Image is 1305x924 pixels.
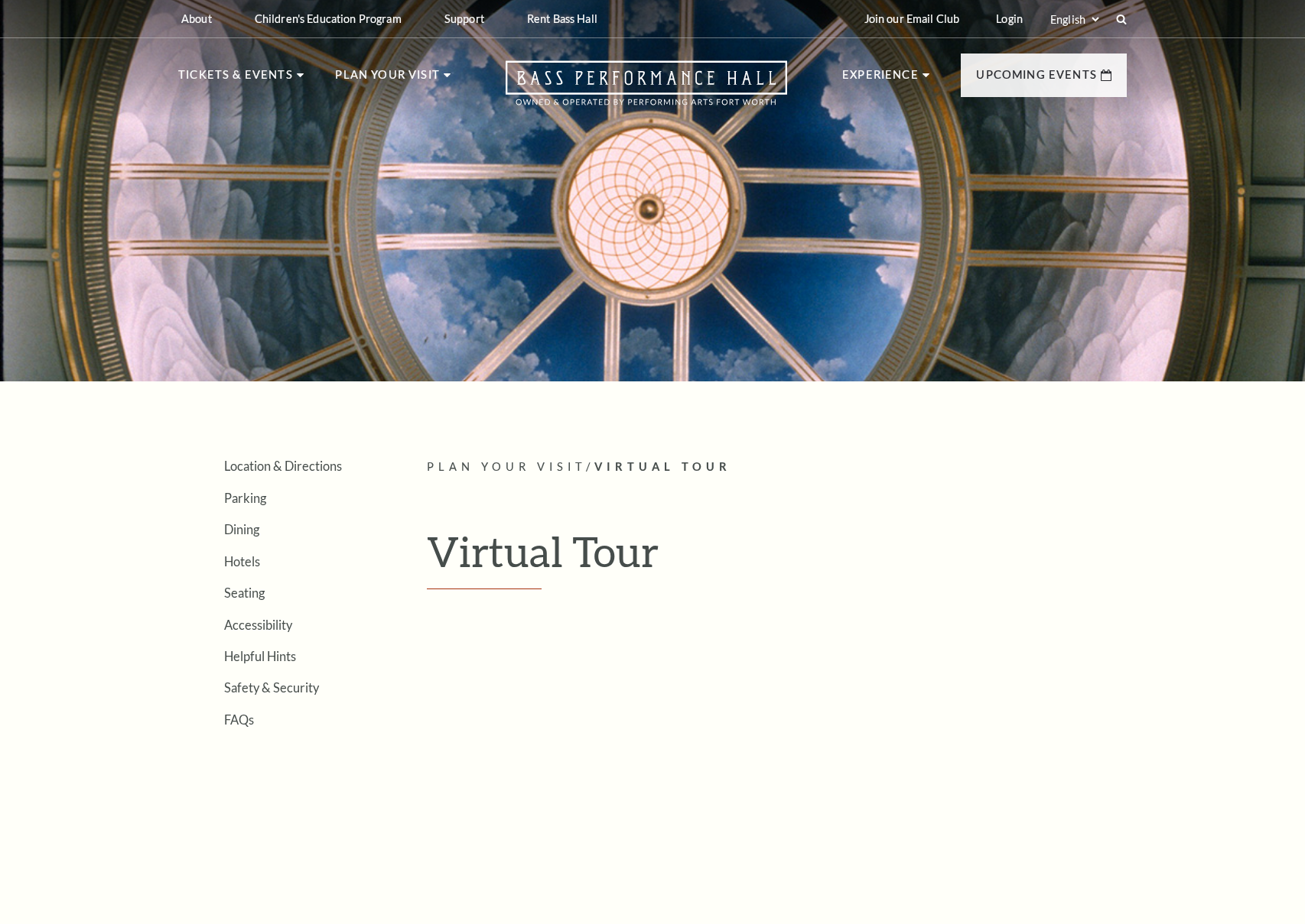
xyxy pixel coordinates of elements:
[224,522,259,537] a: Dining
[178,66,293,93] p: Tickets & Events
[224,680,319,695] a: Safety & Security
[444,12,484,25] p: Support
[224,459,342,473] a: Location & Directions
[594,460,731,473] span: Virtual Tour
[224,491,266,505] a: Parking
[181,12,212,25] p: About
[224,649,296,663] a: Helpful Hints
[224,554,260,569] a: Hotels
[976,66,1097,93] p: Upcoming Events
[427,458,1127,477] p: /
[842,66,919,93] p: Experience
[224,618,292,632] a: Accessibility
[427,460,586,473] span: Plan Your Visit
[224,585,265,600] a: Seating
[527,12,597,25] p: Rent Bass Hall
[224,712,254,727] a: FAQs
[1047,12,1102,27] select: Select:
[335,66,440,93] p: Plan Your Visit
[427,527,1127,589] h1: Virtual Tour
[255,12,402,25] p: Children's Education Program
